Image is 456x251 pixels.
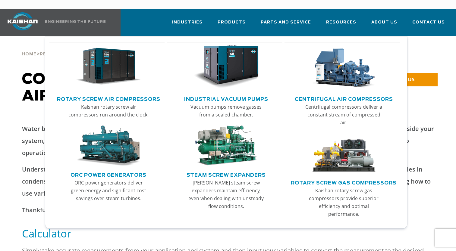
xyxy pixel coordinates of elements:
[326,19,356,26] span: Resources
[76,125,141,166] img: thumb-ORC-Power-Generators
[57,94,160,103] a: Rotary Screw Air Compressors
[172,14,203,35] a: Industries
[22,227,434,240] h5: Calculator
[295,94,393,103] a: Centrifugal Air Compressors
[22,204,434,216] p: Thankfully, [PERSON_NAME] has developed a handy condensate calculator that takes the guesswork ou...
[218,19,246,26] span: Products
[71,170,146,179] a: ORC Power Generators
[40,51,70,57] a: Resources
[22,52,36,56] span: Home
[412,14,445,35] a: Contact Us
[193,45,259,88] img: thumb-Industrial-Vacuum-Pumps
[40,52,70,56] span: Resources
[172,19,203,26] span: Industries
[22,36,110,59] div: > >
[184,94,268,103] a: Industrial Vacuum Pumps
[218,14,246,35] a: Products
[371,19,397,26] span: About Us
[193,125,259,166] img: thumb-Steam-Screw-Expanders
[311,133,376,174] img: thumb-Rotary-Screw-Gas-Compressors
[371,14,397,35] a: About Us
[412,19,445,26] span: Contact Us
[22,51,36,57] a: Home
[45,20,105,23] img: Engineering the future
[187,170,266,179] a: Steam Screw Expanders
[291,178,397,187] a: Rotary Screw Gas Compressors
[186,179,266,210] p: [PERSON_NAME] steam screw expanders maintain efficiency, even when dealing with unsteady flow con...
[261,19,311,26] span: Parts and Service
[22,123,434,159] p: Water buildup in your system can be damaging to expensive instruments and production. If you allo...
[68,179,149,202] p: ORC power generators deliver green energy and significant cost savings over steam turbines.
[326,14,356,35] a: Resources
[76,45,141,88] img: thumb-Rotary-Screw-Air-Compressors
[311,45,376,88] img: thumb-Centrifugal-Air-Compressors
[261,14,311,35] a: Parts and Service
[186,103,266,119] p: Vacuum pumps remove gasses from a sealed chamber.
[22,163,434,200] p: Understanding whether your system is prone to condensation buildup can help you avoid this damagi...
[22,72,278,104] span: Condensate in Compressed Air
[303,187,384,218] p: Kaishan rotary screw gas compressors provide superior efficiency and optimal performance.
[303,103,384,126] p: Centrifugal compressors deliver a constant stream of compressed air.
[68,103,149,119] p: Kaishan rotary screw air compressors run around the clock.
